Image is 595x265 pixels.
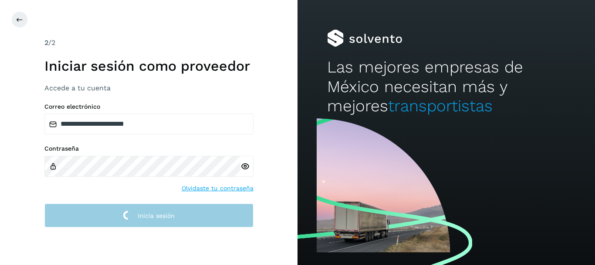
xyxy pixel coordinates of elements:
[44,103,254,110] label: Correo electrónico
[44,203,254,227] button: Inicia sesión
[44,58,254,74] h1: Iniciar sesión como proveedor
[138,213,175,219] span: Inicia sesión
[327,58,565,116] h2: Las mejores empresas de México necesitan más y mejores
[182,184,254,193] a: Olvidaste tu contraseña
[44,38,48,47] span: 2
[44,38,254,48] div: /2
[388,96,493,115] span: transportistas
[44,145,254,152] label: Contraseña
[44,84,254,92] h3: Accede a tu cuenta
